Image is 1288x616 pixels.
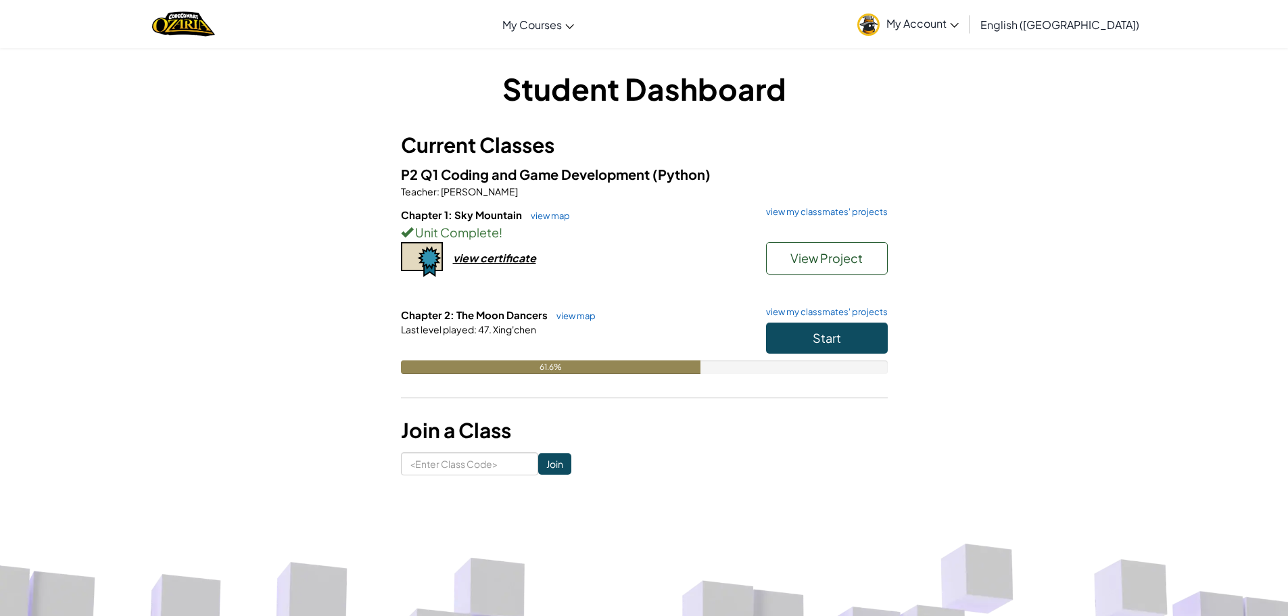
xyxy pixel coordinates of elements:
h3: Join a Class [401,415,888,446]
span: Chapter 1: Sky Mountain [401,208,524,221]
a: English ([GEOGRAPHIC_DATA]) [974,6,1146,43]
span: : [437,185,439,197]
a: view certificate [401,251,536,265]
span: My Courses [502,18,562,32]
img: certificate-icon.png [401,242,443,277]
a: view my classmates' projects [759,308,888,316]
span: Xing'chen [492,323,536,335]
img: Home [152,10,215,38]
span: [PERSON_NAME] [439,185,518,197]
span: P2 Q1 Coding and Game Development [401,166,652,183]
input: <Enter Class Code> [401,452,538,475]
a: view map [524,210,570,221]
span: : [474,323,477,335]
button: Start [766,323,888,354]
div: view certificate [453,251,536,265]
span: Last level played [401,323,474,335]
a: My Courses [496,6,581,43]
span: English ([GEOGRAPHIC_DATA]) [980,18,1139,32]
span: Start [813,330,841,346]
button: View Project [766,242,888,275]
h1: Student Dashboard [401,68,888,110]
span: ! [499,224,502,240]
img: avatar [857,14,880,36]
span: Unit Complete [413,224,499,240]
span: 47. [477,323,492,335]
span: View Project [790,250,863,266]
a: My Account [851,3,965,45]
input: Join [538,453,571,475]
a: view map [550,310,596,321]
h3: Current Classes [401,130,888,160]
span: (Python) [652,166,711,183]
div: 61.6% [401,360,701,374]
span: Teacher [401,185,437,197]
a: Ozaria by CodeCombat logo [152,10,215,38]
span: My Account [886,16,959,30]
span: Chapter 2: The Moon Dancers [401,308,550,321]
a: view my classmates' projects [759,208,888,216]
